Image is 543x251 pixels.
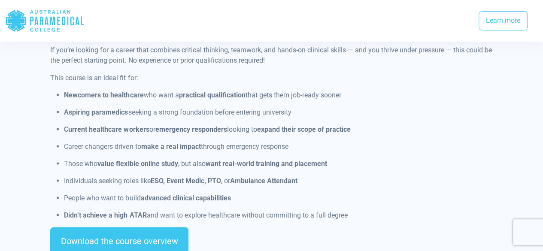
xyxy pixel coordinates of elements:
p: and want to explore healthcare without committing to a full degree [64,210,492,220]
p: This course is an ideal fit for: [50,73,492,83]
strong: advanced clinical capabilities [140,194,231,202]
p: Those who , but also [64,158,492,169]
p: People who want to build [64,193,492,203]
div: Australian Paramedical College [5,7,85,35]
strong: make a real impact [141,142,200,150]
strong: value flexible online study [97,159,178,167]
a: Learn more [479,11,528,31]
strong: Ambulance Attendant [230,176,297,184]
strong: Current healthcare workers [64,125,149,133]
strong: Didn’t achieve a high ATAR [64,211,146,219]
p: who want a that gets them job-ready sooner [64,90,492,100]
strong: ESO, Event Medic, PTO [150,176,221,184]
strong: practical qualification [179,91,245,99]
p: or looking to [64,124,492,134]
strong: emergency responders [155,125,227,133]
strong: Aspiring paramedics [64,108,128,116]
strong: expand their scope of practice [257,125,350,133]
p: Individuals seeking roles like , or [64,175,492,186]
strong: want real-world training and placement [205,159,327,167]
p: seeking a strong foundation before entering university [64,107,492,117]
strong: Newcomers to healthcare [64,91,143,99]
p: Career changers driven to through emergency response [64,141,492,151]
p: If you’re looking for a career that combines critical thinking, teamwork, and hands-on clinical s... [50,45,492,66]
